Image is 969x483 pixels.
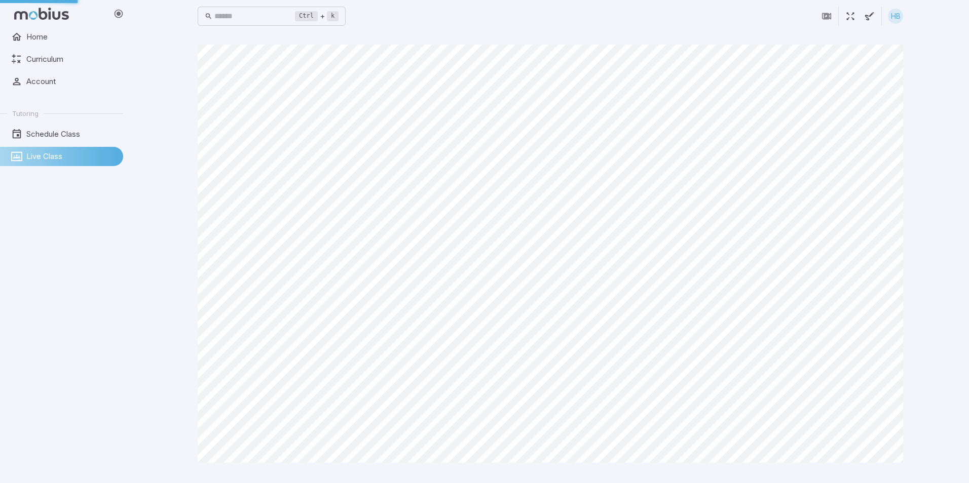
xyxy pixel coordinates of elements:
[26,129,116,140] span: Schedule Class
[26,31,116,43] span: Home
[26,76,116,87] span: Account
[327,11,339,21] kbd: k
[841,7,860,26] button: Fullscreen Game
[295,11,318,21] kbd: Ctrl
[860,7,879,26] button: Start Drawing on Questions
[295,10,339,22] div: +
[26,54,116,65] span: Curriculum
[817,7,836,26] button: Join in Zoom Client
[26,151,116,162] span: Live Class
[12,109,39,118] span: Tutoring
